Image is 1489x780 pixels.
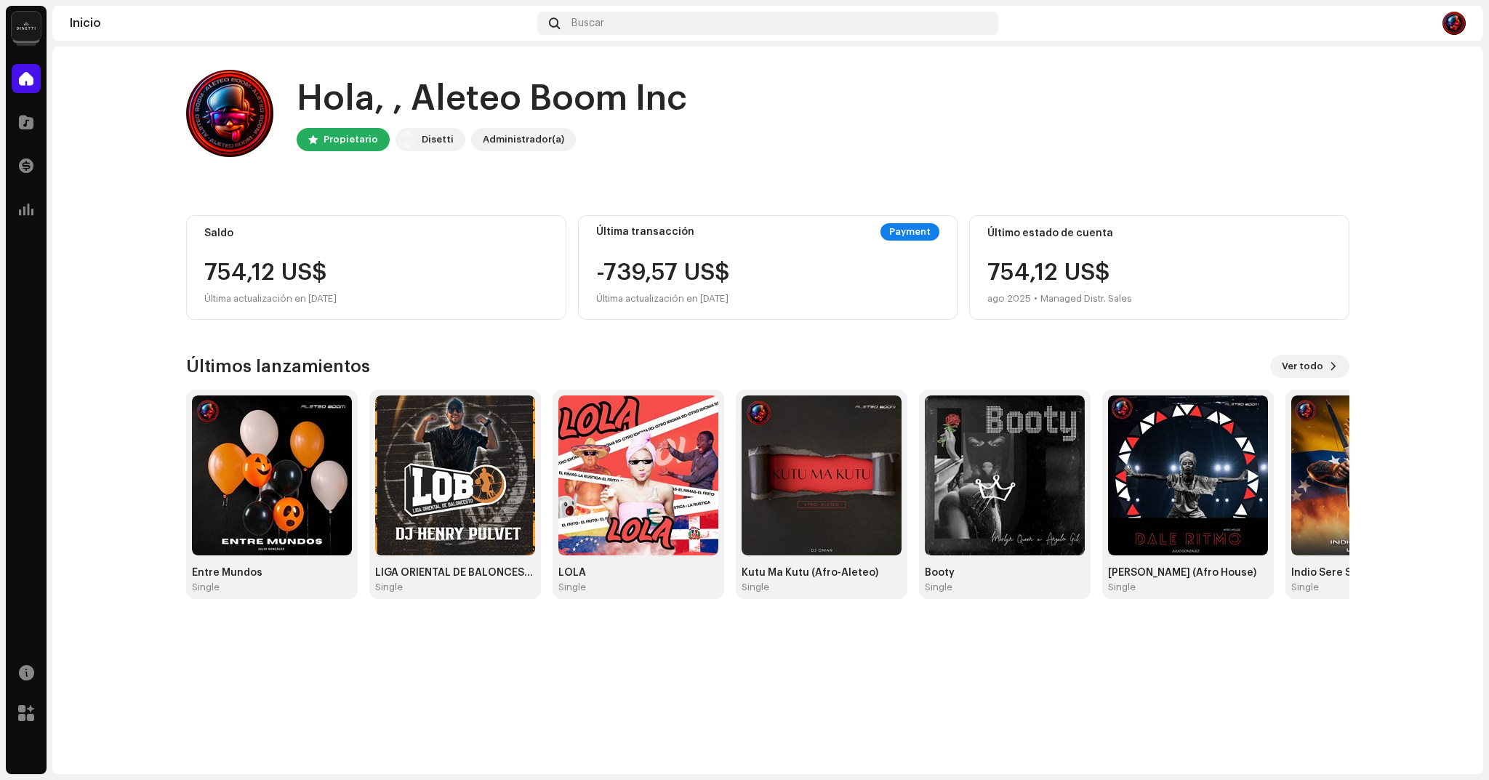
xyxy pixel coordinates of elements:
div: Última actualización en [DATE] [596,290,730,307]
div: Booty [925,567,1085,579]
div: Indio Sere Sere (La Leyenda de Disway) [1291,567,1451,579]
re-o-card-value: Saldo [186,215,566,320]
div: ago 2025 [987,290,1031,307]
div: Entre Mundos [192,567,352,579]
img: a8b754b8-9d0b-4e18-a3b2-8d8e97c5dc4a [375,395,535,555]
div: Administrador(a) [483,131,564,148]
div: • [1034,290,1038,307]
img: f7a45927-0bb8-4ef9-a408-a1eb81e8e6e9 [192,395,352,555]
img: 62544027-af2f-4a5f-81c3-1a5e4726be37 [558,395,718,555]
div: Single [1108,582,1136,593]
img: 02a7c2d3-3c89-4098-b12f-2ff2945c95ee [12,12,41,41]
div: Último estado de cuenta [987,228,1331,239]
div: Single [742,582,769,593]
img: 3965b09a-24be-4395-b857-db52f90737ae [925,395,1085,555]
img: b16e3a44-b031-4229-845c-0030cde2e557 [186,70,273,157]
div: Última actualización en [DATE] [204,290,548,307]
div: Inicio [70,17,531,29]
div: Disetti [422,131,454,148]
div: [PERSON_NAME] (Afro House) [1108,567,1268,579]
div: Saldo [204,228,548,239]
h3: Últimos lanzamientos [186,355,370,378]
div: Kutu Ma Kutu (Afro-Aleteo) [742,567,902,579]
div: Hola, , Aleteo Boom Inc [297,76,687,122]
img: fbdcf7ed-a986-4e4d-9562-803c3427bcf6 [1291,395,1451,555]
div: Última transacción [596,226,694,238]
div: Single [375,582,403,593]
div: LOLA [558,567,718,579]
re-o-card-value: Último estado de cuenta [969,215,1349,320]
span: Ver todo [1282,352,1323,381]
div: Single [1291,582,1319,593]
button: Ver todo [1270,355,1349,378]
img: b16e3a44-b031-4229-845c-0030cde2e557 [1442,12,1466,35]
div: Single [558,582,586,593]
img: 02a7c2d3-3c89-4098-b12f-2ff2945c95ee [398,131,416,148]
div: Propietario [324,131,378,148]
div: Single [192,582,220,593]
div: LIGA ORIENTAL DE BALONCESTO (LOB) [375,567,535,579]
img: 81cf3075-a465-4bd6-ac45-c041ac151ad6 [1108,395,1268,555]
span: Buscar [571,17,604,29]
img: 816a9d2d-9b9c-436a-8c85-fac6aef90f3f [742,395,902,555]
div: Managed Distr. Sales [1040,290,1132,307]
div: Payment [880,223,939,241]
div: Single [925,582,952,593]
